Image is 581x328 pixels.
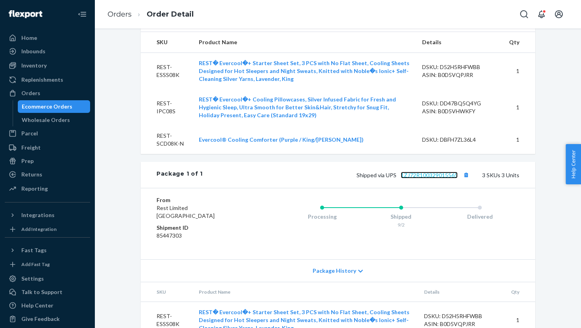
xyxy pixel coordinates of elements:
[418,282,505,302] th: Details
[424,320,498,328] div: ASIN: B0D5VQPJRR
[18,100,91,113] a: Ecommerce Orders
[516,6,532,22] button: Open Search Box
[199,136,364,143] a: Evercool® Cooling Comforter (Purple / King/[PERSON_NAME])
[21,89,40,97] div: Orders
[21,246,47,254] div: Fast Tags
[21,34,37,42] div: Home
[505,282,535,302] th: Qty
[440,213,519,221] div: Delivered
[5,155,90,167] a: Prep
[141,32,192,53] th: SKU
[21,62,47,69] div: Inventory
[422,99,496,107] div: DSKU: DD47BQ5Q4YG
[21,315,60,323] div: Give Feedback
[424,312,498,320] div: DSKU: D52H5RHFWBB
[5,299,90,312] a: Help Center
[157,204,215,219] span: Rest Limited [GEOGRAPHIC_DATA]
[199,96,396,118] a: REST� Evercool�+ Cooling Pillowcases, Silver Infused Fabric for Fresh and Hygienic Sleep, Ultra S...
[503,32,535,53] th: Qty
[108,10,132,19] a: Orders
[21,157,34,165] div: Prep
[21,185,48,193] div: Reporting
[141,282,192,302] th: SKU
[5,209,90,221] button: Integrations
[5,286,90,298] a: Talk to Support
[157,170,203,180] div: Package 1 of 1
[192,32,416,53] th: Product Name
[5,32,90,44] a: Home
[21,171,42,178] div: Returns
[5,244,90,257] button: Fast Tags
[157,232,251,240] dd: 85447303
[5,260,90,269] a: Add Fast Tag
[21,275,44,283] div: Settings
[21,76,63,84] div: Replenishments
[21,302,53,309] div: Help Center
[362,221,441,228] div: 9/2
[21,47,45,55] div: Inbounds
[362,213,441,221] div: Shipped
[566,144,581,184] button: Help Center
[22,116,70,124] div: Wholesale Orders
[422,63,496,71] div: DSKU: D52H5RHFWBB
[9,10,42,18] img: Flexport logo
[21,211,55,219] div: Integrations
[5,87,90,99] a: Orders
[5,73,90,86] a: Replenishments
[503,53,535,90] td: 1
[157,196,251,204] dt: From
[101,3,200,26] ol: breadcrumbs
[5,182,90,195] a: Reporting
[422,136,496,144] div: DSKU: DBFH7ZL36L4
[5,272,90,285] a: Settings
[401,172,458,178] a: 1ZJ72R100329015565
[416,32,503,53] th: Details
[147,10,194,19] a: Order Detail
[74,6,90,22] button: Close Navigation
[5,45,90,58] a: Inbounds
[5,313,90,325] button: Give Feedback
[313,267,356,275] span: Package History
[5,141,90,154] a: Freight
[5,225,90,234] a: Add Integration
[551,6,567,22] button: Open account menu
[422,107,496,115] div: ASIN: B0D5VHWKFY
[422,71,496,79] div: ASIN: B0D5VQPJRR
[199,60,409,82] a: REST� Evercool�+ Starter Sheet Set, 3 PCS with No Flat Sheet, Cooling Sheets Designed for Hot Sle...
[21,261,50,268] div: Add Fast Tag
[461,170,471,180] button: Copy tracking number
[21,129,38,137] div: Parcel
[141,126,192,154] td: REST-SCD08K-N
[203,170,519,180] div: 3 SKUs 3 Units
[21,226,57,232] div: Add Integration
[5,59,90,72] a: Inventory
[5,127,90,140] a: Parcel
[21,288,62,296] div: Talk to Support
[357,172,471,178] span: Shipped via UPS
[503,89,535,126] td: 1
[141,89,192,126] td: REST-IPC08S
[157,224,251,232] dt: Shipment ID
[141,53,192,90] td: REST-ESSS08K
[22,103,72,111] div: Ecommerce Orders
[18,114,91,126] a: Wholesale Orders
[192,282,418,302] th: Product Name
[283,213,362,221] div: Processing
[534,6,549,22] button: Open notifications
[21,144,41,152] div: Freight
[5,168,90,181] a: Returns
[503,126,535,154] td: 1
